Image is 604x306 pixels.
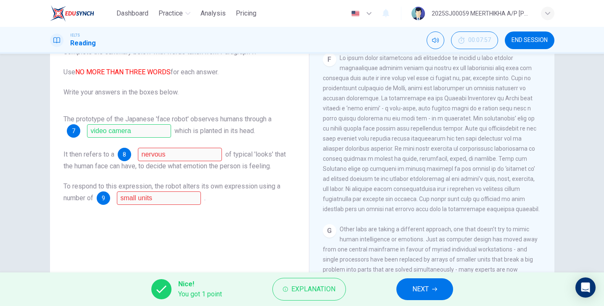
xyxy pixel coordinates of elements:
img: Profile picture [411,7,425,20]
button: Analysis [197,6,229,21]
button: 00:07:57 [451,31,498,49]
div: Open Intercom Messenger [575,277,596,298]
button: END SESSION [505,31,554,49]
span: Lo ipsum dolor sitametcons adi elitseddoe te incidid u labo etdolor magnaaliquae adminim veniam q... [323,55,540,212]
span: Explanation [291,283,335,295]
span: 9 [102,195,105,201]
h1: Reading [70,38,96,48]
button: Explanation [272,278,346,301]
span: Dashboard [116,8,148,18]
img: en [350,10,361,17]
span: END SESSION [512,37,548,44]
span: . [204,194,206,202]
span: Complete the summary below with words taken from Paragraph F. Use for each answer. Write your ans... [63,47,295,97]
span: 8 [123,152,126,157]
button: Practice [155,6,194,21]
span: The prototype of the Japanese 'face robot' observes humans through a [63,115,272,123]
a: EduSynch logo [50,5,113,22]
span: Pricing [236,8,256,18]
button: Pricing [232,6,260,21]
span: Practice [158,8,183,18]
div: G [323,224,336,238]
span: It then refers to a [63,150,114,158]
div: 2025SJ00059 MEERTHIKHA A/P [PERSON_NAME] [432,8,531,18]
span: 00:07:57 [468,37,491,44]
span: which is planted in its head. [174,127,255,135]
span: Analysis [200,8,226,18]
input: video camera [87,124,171,138]
font: NO MORE THAN THREE WORDS [75,68,171,76]
span: You got 1 point [178,289,222,299]
img: EduSynch logo [50,5,94,22]
span: Nice! [178,279,222,289]
button: Dashboard [113,6,152,21]
span: NEXT [412,283,429,295]
div: Mute [427,31,444,49]
input: pressure pads; tiny pressure pads; small pressure pads; [117,191,201,205]
input: database [138,148,222,161]
span: IELTS [70,32,80,38]
div: F [323,53,336,66]
button: NEXT [396,278,453,300]
div: Hide [451,31,498,49]
span: 7 [72,128,75,134]
span: To respond to this expression, the robot alters its own expression using a number of [63,182,280,202]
